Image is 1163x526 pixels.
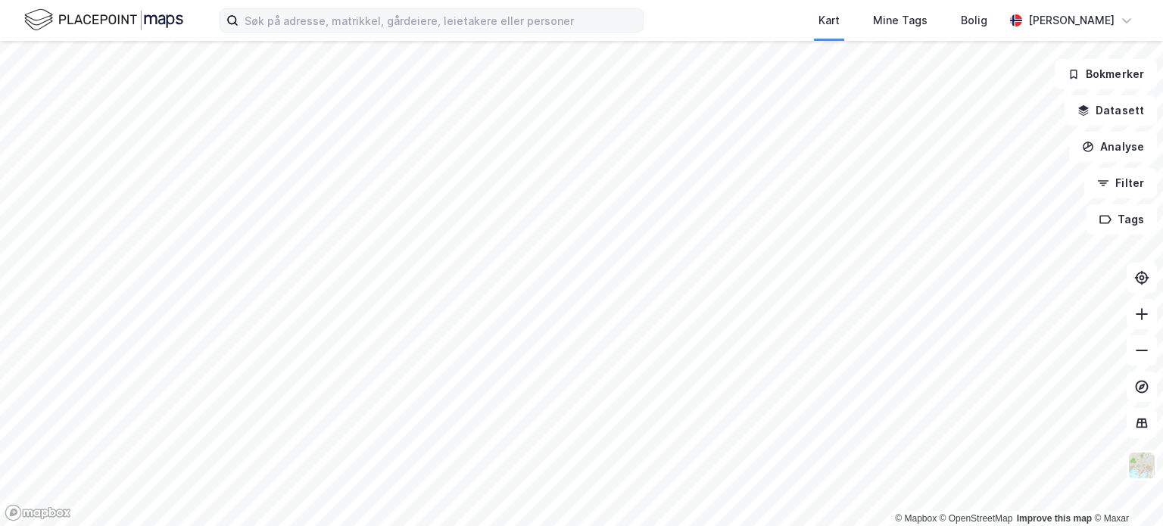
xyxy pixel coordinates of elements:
div: Kart [818,11,840,30]
iframe: Chat Widget [1087,453,1163,526]
img: logo.f888ab2527a4732fd821a326f86c7f29.svg [24,7,183,33]
div: [PERSON_NAME] [1028,11,1115,30]
input: Søk på adresse, matrikkel, gårdeiere, leietakere eller personer [239,9,643,32]
div: Mine Tags [873,11,928,30]
div: Bolig [961,11,987,30]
